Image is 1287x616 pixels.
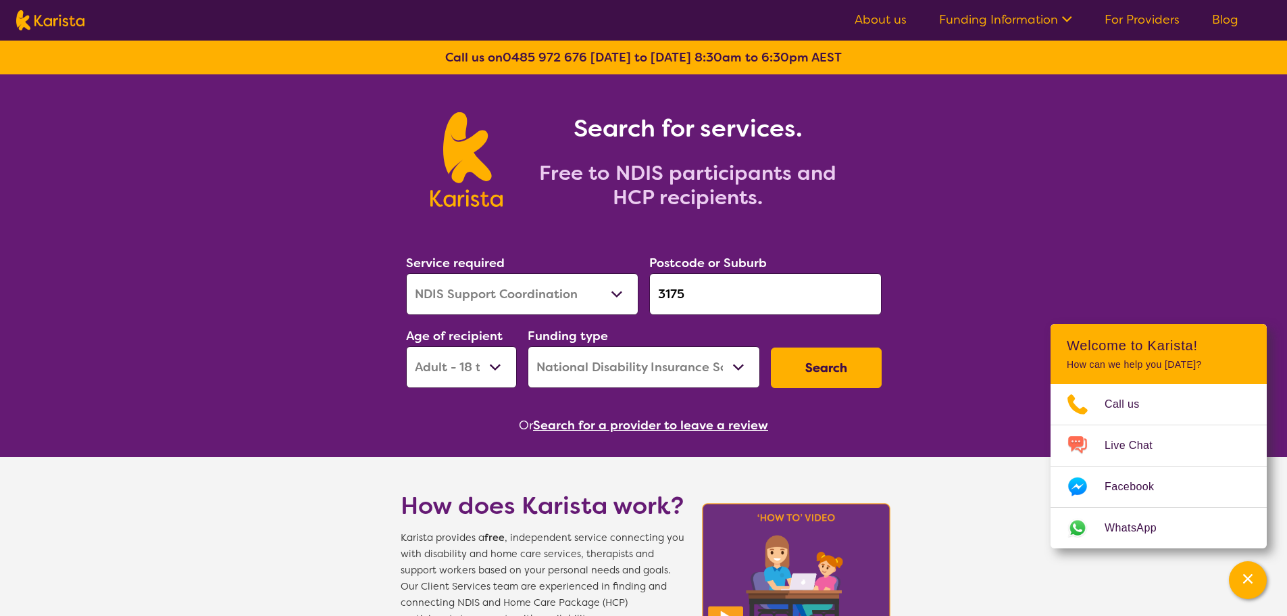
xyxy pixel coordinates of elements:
a: About us [855,11,907,28]
label: Age of recipient [406,328,503,344]
b: Call us on [DATE] to [DATE] 8:30am to 6:30pm AEST [445,49,842,66]
label: Service required [406,255,505,271]
p: How can we help you [DATE]? [1067,359,1251,371]
h1: Search for services. [519,112,857,145]
img: Karista logo [430,112,503,207]
button: Channel Menu [1229,561,1267,599]
span: Or [519,415,533,435]
div: Channel Menu [1051,324,1267,548]
h2: Free to NDIS participants and HCP recipients. [519,161,857,210]
a: For Providers [1105,11,1180,28]
button: Search [771,348,882,388]
label: Postcode or Suburb [649,255,767,271]
span: Facebook [1105,477,1170,497]
button: Search for a provider to leave a review [533,415,768,435]
input: Type [649,273,882,315]
label: Funding type [528,328,608,344]
span: Call us [1105,394,1156,414]
a: Web link opens in a new tab. [1051,508,1267,548]
b: free [484,531,505,544]
h1: How does Karista work? [401,490,684,522]
ul: Choose channel [1051,384,1267,548]
a: 0485 972 676 [503,49,587,66]
span: WhatsApp [1105,518,1173,538]
h2: Welcome to Karista! [1067,337,1251,354]
span: Live Chat [1105,435,1169,456]
img: Karista logo [16,10,84,30]
a: Blog [1212,11,1238,28]
a: Funding Information [939,11,1072,28]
